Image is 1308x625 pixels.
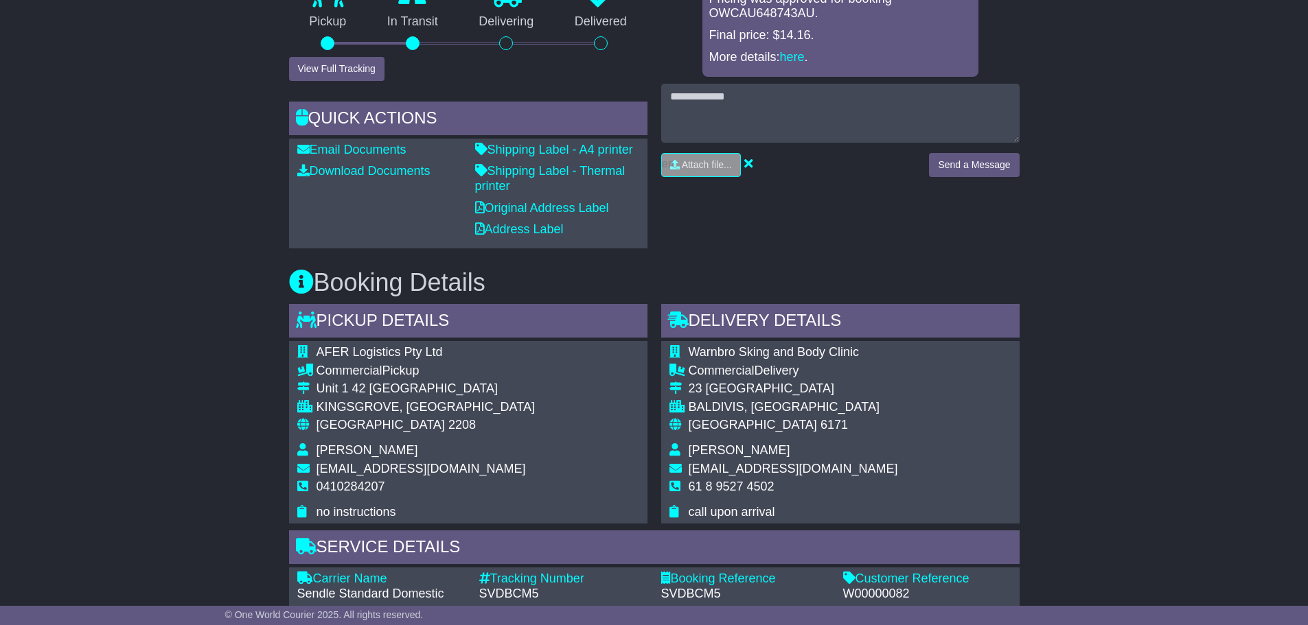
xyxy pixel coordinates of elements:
div: Delivery [689,364,898,379]
div: Delivery Details [661,304,1020,341]
a: Email Documents [297,143,406,156]
p: Pickup [289,14,367,30]
span: Commercial [689,364,755,377]
button: View Full Tracking [289,57,385,81]
div: SVDBCM5 [661,587,829,602]
a: Download Documents [297,164,431,178]
div: Unit 1 42 [GEOGRAPHIC_DATA] [317,381,535,397]
span: Commercial [317,364,382,377]
h3: Booking Details [289,269,1020,296]
div: Service Details [289,530,1020,567]
div: Pickup Details [289,304,647,341]
span: 61 8 9527 4502 [689,480,775,493]
span: [PERSON_NAME] [317,443,418,457]
a: Address Label [475,222,564,236]
div: Booking Reference [661,571,829,587]
span: [EMAIL_ADDRESS][DOMAIN_NAME] [689,462,898,475]
div: Pickup [317,364,535,379]
a: Original Address Label [475,201,609,215]
span: [GEOGRAPHIC_DATA] [317,418,445,432]
a: Shipping Label - Thermal printer [475,164,626,193]
span: 6171 [821,418,848,432]
span: 2208 [448,418,476,432]
p: In Transit [367,14,459,30]
span: © One World Courier 2025. All rights reserved. [225,609,424,620]
a: here [780,50,805,64]
span: [PERSON_NAME] [689,443,790,457]
span: AFER Logistics Pty Ltd [317,345,443,359]
span: [GEOGRAPHIC_DATA] [689,418,817,432]
div: Tracking Number [479,571,647,587]
a: Shipping Label - A4 printer [475,143,633,156]
span: 0410284207 [317,480,385,493]
div: Customer Reference [843,571,1011,587]
span: no instructions [317,505,396,519]
button: Send a Message [929,153,1019,177]
span: Warnbro Sking and Body Clinic [689,345,859,359]
div: Sendle Standard Domestic [297,587,466,602]
div: W00000082 [843,587,1011,602]
div: 23 [GEOGRAPHIC_DATA] [689,381,898,397]
div: SVDBCM5 [479,587,647,602]
div: Carrier Name [297,571,466,587]
p: More details: . [709,50,972,65]
p: Final price: $14.16. [709,28,972,43]
span: [EMAIL_ADDRESS][DOMAIN_NAME] [317,462,526,475]
p: Delivered [554,14,647,30]
p: Delivering [459,14,555,30]
div: KINGSGROVE, [GEOGRAPHIC_DATA] [317,400,535,415]
span: call upon arrival [689,505,775,519]
div: Quick Actions [289,102,647,139]
div: BALDIVIS, [GEOGRAPHIC_DATA] [689,400,898,415]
